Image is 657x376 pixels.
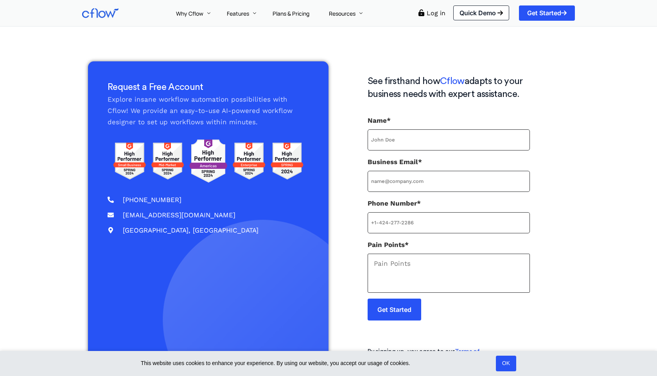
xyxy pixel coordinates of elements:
[368,212,530,233] input: Phone Number*
[121,225,258,236] span: [GEOGRAPHIC_DATA], [GEOGRAPHIC_DATA]
[368,115,530,150] label: Name*
[527,10,567,16] span: Get Started
[368,156,530,192] label: Business Email*
[121,209,235,221] span: [EMAIL_ADDRESS][DOMAIN_NAME]
[141,359,491,368] span: This website uses cookies to enhance your experience. By using our website, you accept our usage ...
[121,194,181,206] span: [PHONE_NUMBER]
[329,10,355,17] span: Resources
[368,171,530,192] input: Business Email*
[440,77,465,86] span: Cflow
[368,347,530,365] h5: By signing up, you agree to our and
[108,136,309,186] img: g2 reviews
[368,129,530,150] input: Name*
[368,254,530,293] textarea: Pain Points*
[368,299,421,320] input: Get Started
[427,9,445,17] a: Log in
[273,10,309,17] span: Plans & Pricing
[176,10,203,17] span: Why Cflow
[108,81,309,128] div: Explore insane workflow automation possibilities with Cflow! We provide an easy-to-use AI-powered...
[108,82,203,92] span: Request a Free Account
[368,198,530,233] label: Phone Number*
[368,115,530,333] form: Contact form
[227,10,249,17] span: Features
[82,8,118,18] img: Cflow
[368,239,530,293] label: Pain Points*
[368,348,480,363] a: Terms of Service
[496,356,516,371] a: OK
[519,5,575,20] a: Get Started
[453,5,509,20] a: Quick Demo
[368,75,530,101] h3: See firsthand how adapts to your business needs with expert assistance.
